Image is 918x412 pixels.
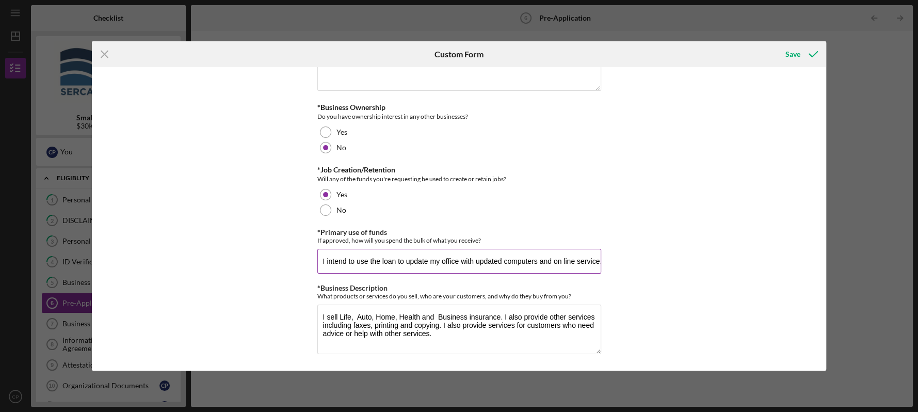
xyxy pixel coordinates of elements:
h6: Custom Form [434,50,484,59]
div: What products or services do you sell, who are your customers, and why do they buy from you? [317,292,601,300]
div: *Business Ownership [317,103,601,112]
div: Will any of the funds you're requesting be used to create or retain jobs? [317,174,601,184]
div: Save [785,44,800,65]
label: Yes [336,191,347,199]
div: If approved, how will you spend the bulk of what you receive? [317,236,601,244]
div: *Job Creation/Retention [317,166,601,174]
textarea: I sell Life, Auto, Home, Health and Business insurance. I also provide other services including f... [317,305,601,354]
label: No [336,206,346,214]
label: *Primary use of funds [317,228,387,236]
div: Do you have ownership interest in any other businesses? [317,112,601,122]
label: No [336,144,346,152]
label: Yes [336,128,347,136]
button: Save [775,44,826,65]
label: *Business Description [317,283,388,292]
